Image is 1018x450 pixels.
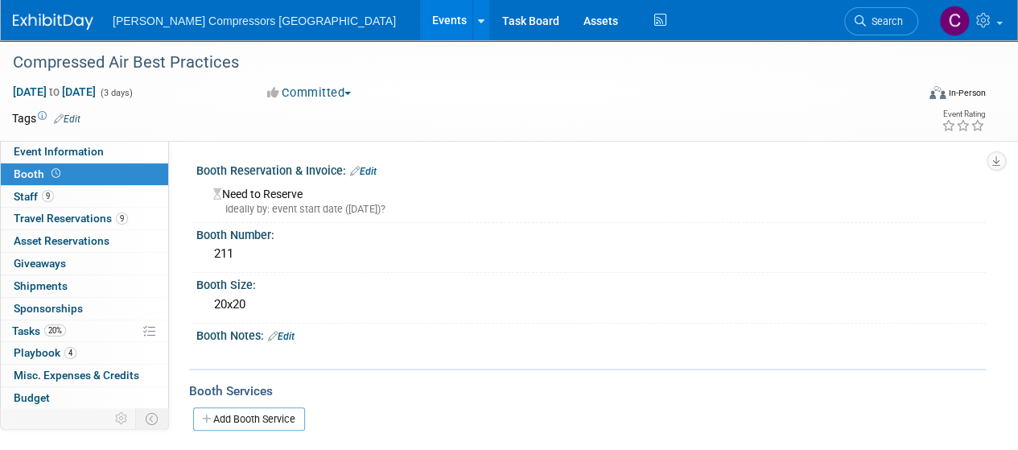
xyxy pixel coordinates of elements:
span: Booth not reserved yet [48,167,64,180]
span: Misc. Expenses & Credits [14,369,139,382]
span: Tasks [12,324,66,337]
span: (3 days) [99,88,133,98]
div: Event Format [843,84,986,108]
div: Booth Size: [196,273,986,293]
span: Booth [14,167,64,180]
a: Edit [54,114,80,125]
td: Tags [12,110,80,126]
span: to [47,85,62,98]
span: Giveaways [14,257,66,270]
div: Booth Notes: [196,324,986,345]
span: Staff [14,190,54,203]
span: Asset Reservations [14,234,109,247]
span: [PERSON_NAME] Compressors [GEOGRAPHIC_DATA] [113,14,396,27]
td: Toggle Event Tabs [136,408,169,429]
a: Budget [1,387,168,409]
a: Playbook4 [1,342,168,364]
td: Personalize Event Tab Strip [108,408,136,429]
img: Format-Inperson.png [929,86,946,99]
a: Travel Reservations9 [1,208,168,229]
span: Event Information [14,145,104,158]
button: Committed [262,85,357,101]
span: Travel Reservations [14,212,128,225]
div: Booth Number: [196,223,986,243]
a: Add Booth Service [193,407,305,431]
a: Staff9 [1,186,168,208]
span: 4 [64,347,76,359]
span: Search [866,15,903,27]
div: Booth Services [189,382,986,400]
a: Tasks20% [1,320,168,342]
img: ExhibitDay [13,14,93,30]
div: Compressed Air Best Practices [7,48,903,77]
div: 211 [208,242,974,266]
div: Need to Reserve [208,182,974,217]
span: [DATE] [DATE] [12,85,97,99]
span: Sponsorships [14,302,83,315]
a: Asset Reservations [1,230,168,252]
a: Edit [268,331,295,342]
div: 20x20 [208,292,974,317]
span: 9 [116,213,128,225]
span: 20% [44,324,66,336]
span: Shipments [14,279,68,292]
div: Booth Reservation & Invoice: [196,159,986,180]
a: Giveaways [1,253,168,275]
a: Booth [1,163,168,185]
a: Edit [350,166,377,177]
div: Event Rating [942,110,985,118]
a: Event Information [1,141,168,163]
a: Sponsorships [1,298,168,320]
img: Crystal Wilson [939,6,970,36]
span: 9 [42,190,54,202]
div: Ideally by: event start date ([DATE])? [213,202,974,217]
a: Search [844,7,918,35]
a: Shipments [1,275,168,297]
span: Budget [14,391,50,404]
div: In-Person [948,87,986,99]
span: Playbook [14,346,76,359]
a: Misc. Expenses & Credits [1,365,168,386]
